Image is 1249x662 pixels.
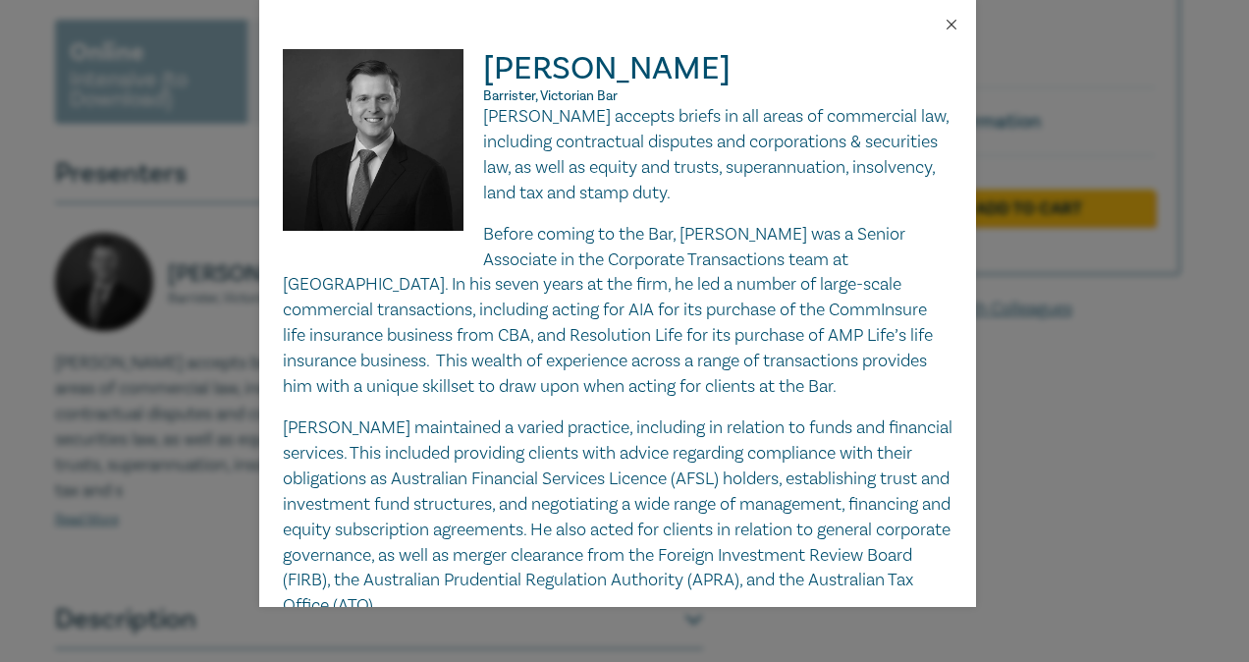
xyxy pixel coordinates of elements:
[283,49,952,104] h2: [PERSON_NAME]
[483,87,618,105] span: Barrister, Victorian Bar
[283,415,952,619] p: [PERSON_NAME] maintained a varied practice, including in relation to funds and financial services...
[283,222,952,400] p: Before coming to the Bar, [PERSON_NAME] was a Senior Associate in the Corporate Transactions team...
[283,104,952,206] p: [PERSON_NAME] accepts briefs in all areas of commercial law, including contractual disputes and c...
[283,49,484,250] img: Stephen Moore
[943,16,960,33] button: Close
